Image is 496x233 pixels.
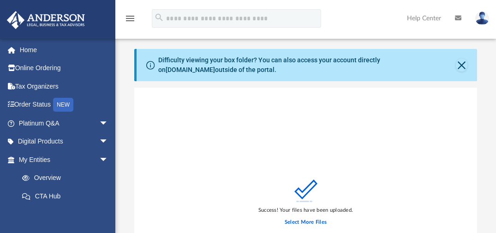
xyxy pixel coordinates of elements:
[158,55,456,75] div: Difficulty viewing your box folder? You can also access your account directly on outside of the p...
[13,187,122,205] a: CTA Hub
[166,66,215,73] a: [DOMAIN_NAME]
[6,114,122,132] a: Platinum Q&Aarrow_drop_down
[6,59,122,78] a: Online Ordering
[99,132,118,151] span: arrow_drop_down
[99,114,118,133] span: arrow_drop_down
[475,12,489,25] img: User Pic
[13,169,122,187] a: Overview
[6,77,122,96] a: Tax Organizers
[125,18,136,24] a: menu
[53,98,73,112] div: NEW
[456,59,467,72] button: Close
[4,11,88,29] img: Anderson Advisors Platinum Portal
[6,96,122,114] a: Order StatusNEW
[6,132,122,151] a: Digital Productsarrow_drop_down
[154,12,164,23] i: search
[125,13,136,24] i: menu
[285,218,327,227] label: Select More Files
[6,150,122,169] a: My Entitiesarrow_drop_down
[258,206,353,215] div: Success! Your files have been uploaded.
[99,150,118,169] span: arrow_drop_down
[6,41,122,59] a: Home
